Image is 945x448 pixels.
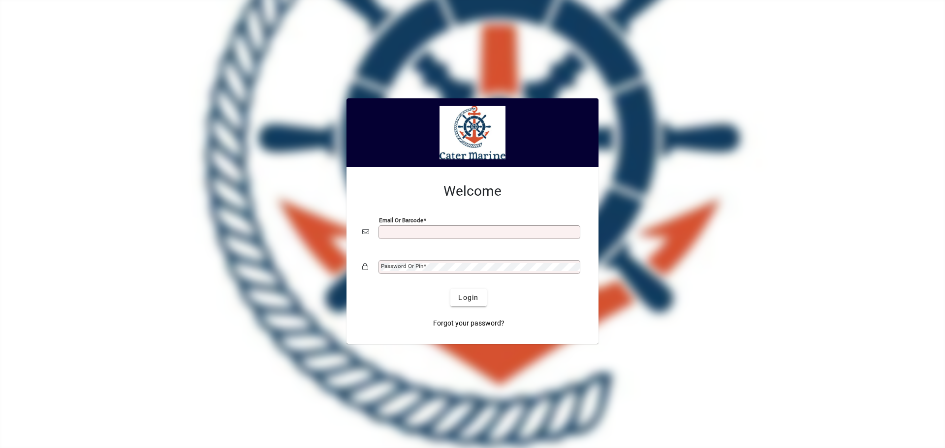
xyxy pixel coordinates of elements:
[429,314,508,332] a: Forgot your password?
[458,293,478,303] span: Login
[362,183,583,200] h2: Welcome
[381,263,423,269] mat-label: Password or Pin
[450,289,486,306] button: Login
[379,217,423,224] mat-label: Email or Barcode
[433,318,504,329] span: Forgot your password?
